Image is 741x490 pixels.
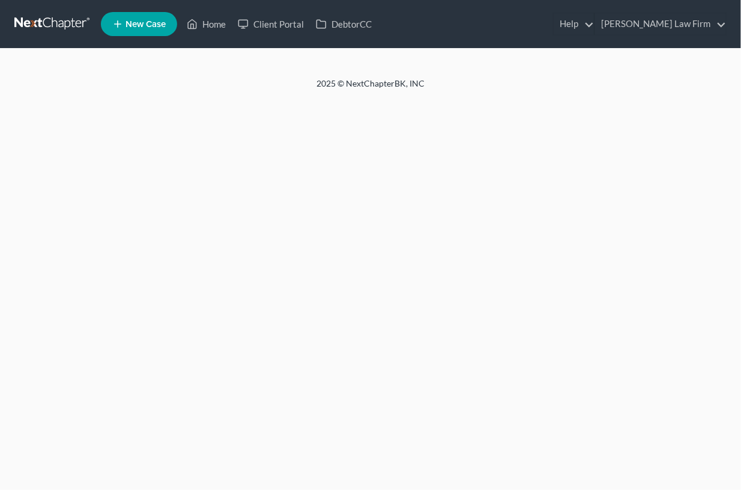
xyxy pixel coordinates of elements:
[181,13,232,35] a: Home
[101,12,177,36] new-legal-case-button: New Case
[232,13,310,35] a: Client Portal
[595,13,726,35] a: [PERSON_NAME] Law Firm
[554,13,594,35] a: Help
[28,78,713,99] div: 2025 © NextChapterBK, INC
[310,13,378,35] a: DebtorCC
